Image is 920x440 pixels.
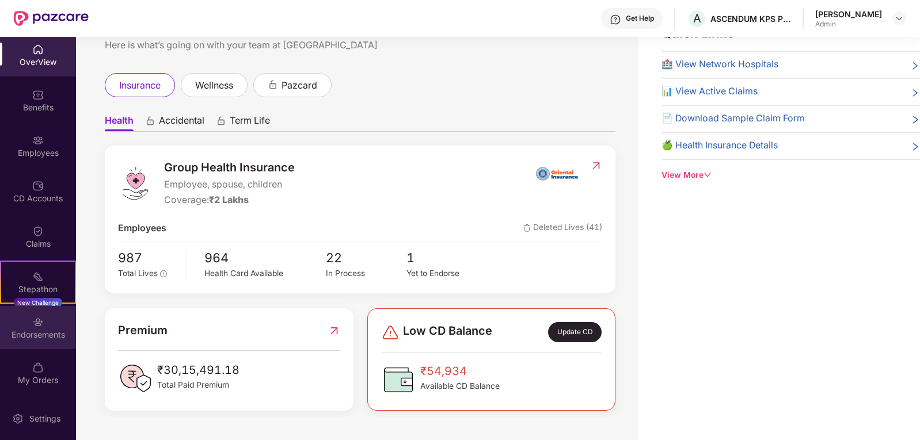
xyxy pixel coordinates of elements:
[662,58,778,72] span: 🏥 View Network Hospitals
[32,135,44,146] img: svg+xml;base64,PHN2ZyBpZD0iRW1wbG95ZWVzIiB4bWxucz0iaHR0cDovL3d3dy53My5vcmcvMjAwMC9zdmciIHdpZHRoPS...
[118,269,158,278] span: Total Lives
[32,89,44,101] img: svg+xml;base64,PHN2ZyBpZD0iQmVuZWZpdHMiIHhtbG5zPSJodHRwOi8vd3d3LnczLm9yZy8yMDAwL3N2ZyIgd2lkdGg9Ij...
[164,178,295,192] span: Employee, spouse, children
[403,322,492,342] span: Low CD Balance
[32,362,44,373] img: svg+xml;base64,PHN2ZyBpZD0iTXlfT3JkZXJzIiBkYXRhLW5hbWU9Ik15IE9yZGVycyIgeG1sbnM9Imh0dHA6Ly93d3cudz...
[204,248,325,267] span: 964
[911,141,920,153] span: right
[105,114,134,131] span: Health
[326,248,406,267] span: 22
[911,87,920,99] span: right
[381,323,400,342] img: svg+xml;base64,PHN2ZyBpZD0iRGFuZ2VyLTMyeDMyIiB4bWxucz0iaHR0cDovL3d3dy53My5vcmcvMjAwMC9zdmciIHdpZH...
[282,78,317,93] span: pazcard
[1,284,75,295] div: Stepathon
[164,159,295,177] span: Group Health Insurance
[209,194,249,205] span: ₹2 Lakhs
[710,13,791,24] div: ASCENDUM KPS PRIVATE LIMITED
[693,12,701,25] span: A
[662,139,778,153] span: 🍏 Health Insurance Details
[610,14,621,25] img: svg+xml;base64,PHN2ZyBpZD0iSGVscC0zMngzMiIgeG1sbnM9Imh0dHA6Ly93d3cudzMub3JnLzIwMDAvc3ZnIiB3aWR0aD...
[895,14,904,23] img: svg+xml;base64,PHN2ZyBpZD0iRHJvcGRvd24tMzJ4MzIiIHhtbG5zPSJodHRwOi8vd3d3LnczLm9yZy8yMDAwL3N2ZyIgd2...
[118,322,168,339] span: Premium
[815,9,882,20] div: [PERSON_NAME]
[118,361,153,396] img: PaidPremiumIcon
[406,248,487,267] span: 1
[105,38,615,52] div: Here is what’s going on with your team at [GEOGRAPHIC_DATA]
[662,169,920,182] div: View More
[381,362,416,397] img: CDBalanceIcon
[32,180,44,192] img: svg+xml;base64,PHN2ZyBpZD0iQ0RfQWNjb3VudHMiIGRhdGEtbmFtZT0iQ0QgQWNjb3VudHMiIHhtbG5zPSJodHRwOi8vd3...
[535,159,579,188] img: insurerIcon
[662,112,805,126] span: 📄 Download Sample Claim Form
[119,78,161,93] span: insurance
[14,298,62,307] div: New Challenge
[160,270,167,277] span: info-circle
[326,267,406,280] div: In Process
[523,221,602,236] span: Deleted Lives (41)
[704,171,712,179] span: down
[911,60,920,72] span: right
[626,14,654,23] div: Get Help
[662,85,758,99] span: 📊 View Active Claims
[159,114,204,131] span: Accidental
[548,322,602,342] div: Update CD
[26,413,64,424] div: Settings
[268,79,278,90] div: animation
[157,361,239,379] span: ₹30,15,491.18
[911,114,920,126] span: right
[815,20,882,29] div: Admin
[328,322,340,339] img: RedirectIcon
[216,116,226,126] div: animation
[32,44,44,55] img: svg+xml;base64,PHN2ZyBpZD0iSG9tZSIgeG1sbnM9Imh0dHA6Ly93d3cudzMub3JnLzIwMDAvc3ZnIiB3aWR0aD0iMjAiIG...
[164,193,295,208] div: Coverage:
[14,11,89,26] img: New Pazcare Logo
[12,413,24,424] img: svg+xml;base64,PHN2ZyBpZD0iU2V0dGluZy0yMHgyMCIgeG1sbnM9Imh0dHA6Ly93d3cudzMub3JnLzIwMDAvc3ZnIiB3aW...
[590,160,602,171] img: RedirectIcon
[157,379,239,392] span: Total Paid Premium
[32,225,44,237] img: svg+xml;base64,PHN2ZyBpZD0iQ2xhaW0iIHhtbG5zPSJodHRwOi8vd3d3LnczLm9yZy8yMDAwL3N2ZyIgd2lkdGg9IjIwIi...
[118,221,166,236] span: Employees
[118,248,178,267] span: 987
[32,271,44,282] img: svg+xml;base64,PHN2ZyB4bWxucz0iaHR0cDovL3d3dy53My5vcmcvMjAwMC9zdmciIHdpZHRoPSIyMSIgaGVpZ2h0PSIyMC...
[420,362,500,380] span: ₹54,934
[145,116,155,126] div: animation
[230,114,270,131] span: Term Life
[32,316,44,328] img: svg+xml;base64,PHN2ZyBpZD0iRW5kb3JzZW1lbnRzIiB4bWxucz0iaHR0cDovL3d3dy53My5vcmcvMjAwMC9zdmciIHdpZH...
[118,166,153,201] img: logo
[523,224,531,232] img: deleteIcon
[195,78,233,93] span: wellness
[420,380,500,393] span: Available CD Balance
[406,267,487,280] div: Yet to Endorse
[204,267,325,280] div: Health Card Available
